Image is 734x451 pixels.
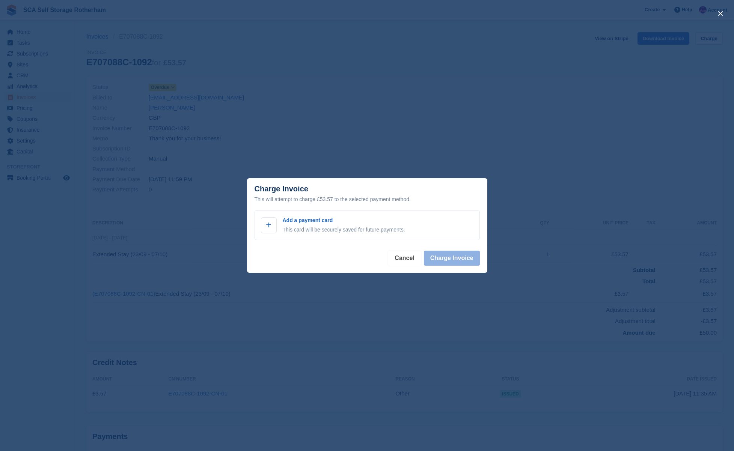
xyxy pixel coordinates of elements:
button: close [714,8,726,20]
div: This will attempt to charge £53.57 to the selected payment method. [255,195,480,204]
button: Charge Invoice [424,251,480,266]
p: Add a payment card [283,216,405,224]
a: Add a payment card This card will be securely saved for future payments. [255,210,480,240]
button: Cancel [388,251,421,266]
div: Charge Invoice [255,185,480,204]
p: This card will be securely saved for future payments. [283,226,405,234]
